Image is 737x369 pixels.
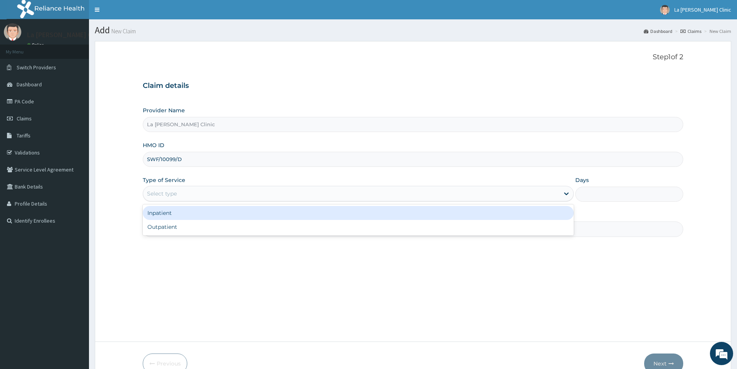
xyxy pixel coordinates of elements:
[143,82,683,90] h3: Claim details
[143,53,683,62] p: Step 1 of 2
[143,152,683,167] input: Enter HMO ID
[660,5,670,15] img: User Image
[4,23,21,41] img: User Image
[127,4,145,22] div: Minimize live chat window
[644,28,672,34] a: Dashboard
[681,28,701,34] a: Claims
[702,28,731,34] li: New Claim
[17,81,42,88] span: Dashboard
[17,64,56,71] span: Switch Providers
[95,25,731,35] h1: Add
[143,176,185,184] label: Type of Service
[4,211,147,239] textarea: Type your message and hit 'Enter'
[147,190,177,197] div: Select type
[143,106,185,114] label: Provider Name
[575,176,589,184] label: Days
[17,132,31,139] span: Tariffs
[143,220,574,234] div: Outpatient
[27,42,46,48] a: Online
[17,115,32,122] span: Claims
[110,28,136,34] small: New Claim
[674,6,731,13] span: La [PERSON_NAME] Clinic
[45,98,107,176] span: We're online!
[27,31,104,38] p: La [PERSON_NAME] Clinic
[143,206,574,220] div: Inpatient
[40,43,130,53] div: Chat with us now
[143,141,164,149] label: HMO ID
[14,39,31,58] img: d_794563401_company_1708531726252_794563401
